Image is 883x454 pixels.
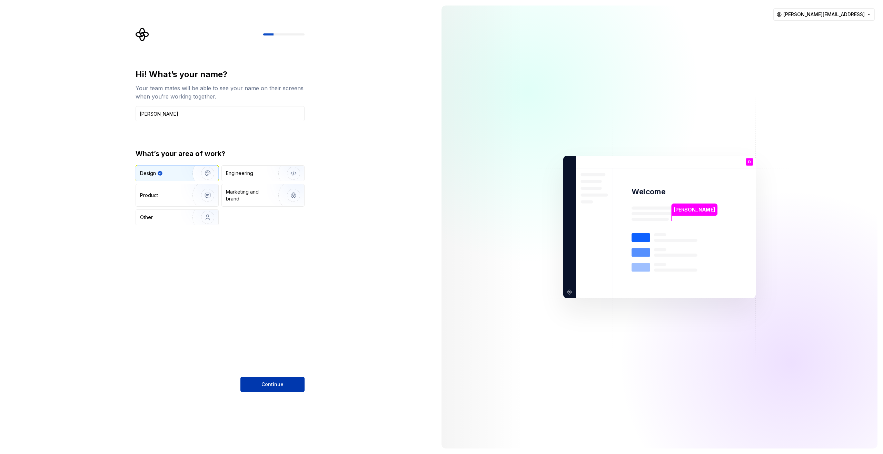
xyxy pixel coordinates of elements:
[632,187,665,197] p: Welcome
[136,28,149,41] svg: Supernova Logo
[261,381,284,388] span: Continue
[136,149,305,158] div: What’s your area of work?
[674,206,715,214] p: [PERSON_NAME]
[226,170,253,177] div: Engineering
[773,8,875,21] button: [PERSON_NAME][EMAIL_ADDRESS]
[240,377,305,392] button: Continue
[783,11,865,18] span: [PERSON_NAME][EMAIL_ADDRESS]
[748,160,751,164] p: D
[140,214,153,221] div: Other
[136,69,305,80] div: Hi! What’s your name?
[226,188,272,202] div: Marketing and brand
[140,192,158,199] div: Product
[136,106,305,121] input: Han Solo
[136,84,305,101] div: Your team mates will be able to see your name on their screens when you’re working together.
[140,170,156,177] div: Design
